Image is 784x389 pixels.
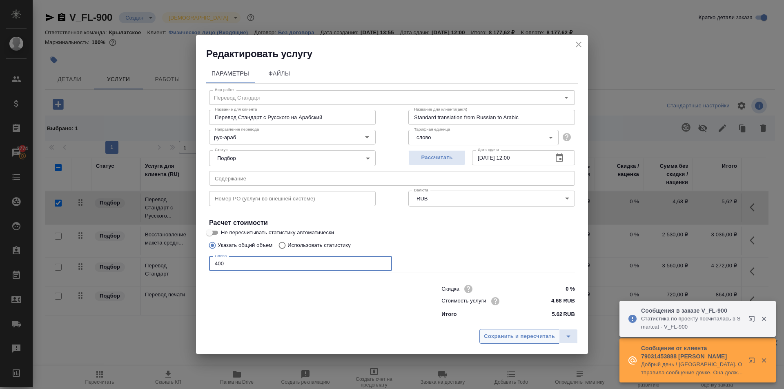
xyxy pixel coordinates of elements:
div: RUB [408,191,575,206]
h2: Редактировать услугу [206,47,588,60]
p: 5.62 [552,310,563,318]
p: Cтатистика по проекту посчиталась в Smartcat - V_FL-900 [641,315,743,331]
p: Указать общий объем [218,241,272,249]
button: Открыть в новой вкладке [744,352,763,372]
input: ✎ Введи что-нибудь [544,295,575,307]
button: Сохранить и пересчитать [479,329,559,344]
button: Закрыть [755,315,772,322]
p: Скидка [441,285,459,293]
p: Сообщение от клиента 79031453888 [PERSON_NAME] [641,344,743,360]
span: Рассчитать [413,153,461,162]
div: слово [408,130,559,145]
p: Стоимость услуги [441,297,486,305]
span: Файлы [260,69,299,79]
button: Закрыть [755,357,772,364]
p: Добрый день ! [GEOGRAPHIC_DATA]. Отправила сообщение дочке. Она должна на днях прилететь, скорее ... [641,360,743,377]
button: Подбор [215,155,238,162]
span: Параметры [211,69,250,79]
input: ✎ Введи что-нибудь [544,283,575,295]
div: split button [479,329,578,344]
span: Сохранить и пересчитать [484,332,555,341]
button: close [572,38,585,51]
button: Открыть в новой вкладке [744,311,763,330]
button: слово [414,134,433,141]
p: RUB [563,310,575,318]
button: RUB [414,195,430,202]
button: Рассчитать [408,150,465,165]
span: Не пересчитывать статистику автоматически [221,229,334,237]
button: Open [361,131,373,143]
p: Итого [441,310,457,318]
h4: Расчет стоимости [209,218,575,228]
p: Сообщения в заказе V_FL-900 [641,307,743,315]
div: Подбор [209,150,376,166]
p: Использовать статистику [287,241,351,249]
